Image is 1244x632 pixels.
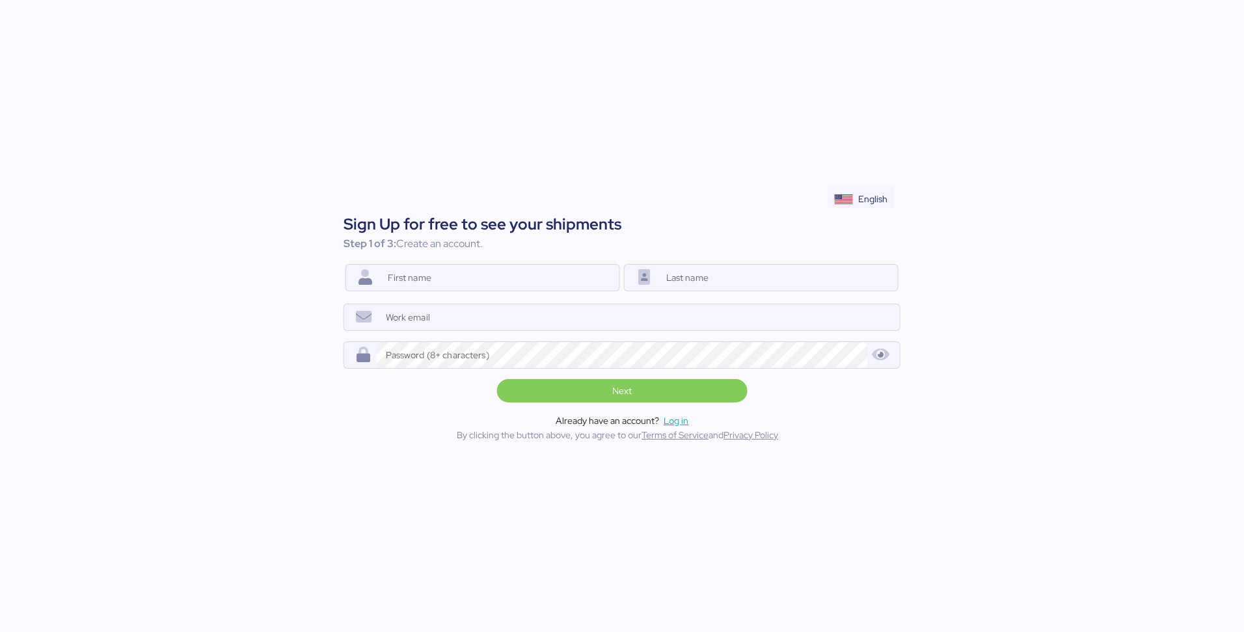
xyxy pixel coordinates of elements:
input: Last name [657,265,898,291]
input: Work email [377,304,900,330]
span: Already have an account? [556,414,659,427]
a: Log in [664,413,688,428]
button: Next [496,379,747,402]
span: and [709,429,723,441]
input: Password (8+ characters) [377,342,868,368]
span: Privacy Policy [723,429,778,441]
span: Step 1 of 3: [344,237,396,250]
span: Create an account. [396,237,483,250]
div: English [858,192,887,205]
span: Terms of Service [642,429,709,441]
span: By clicking the button above, you agree to our [457,429,642,441]
span: Next [612,383,632,399]
span: Sign Up for free to see your shipments [344,213,900,236]
input: First name [379,265,619,291]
